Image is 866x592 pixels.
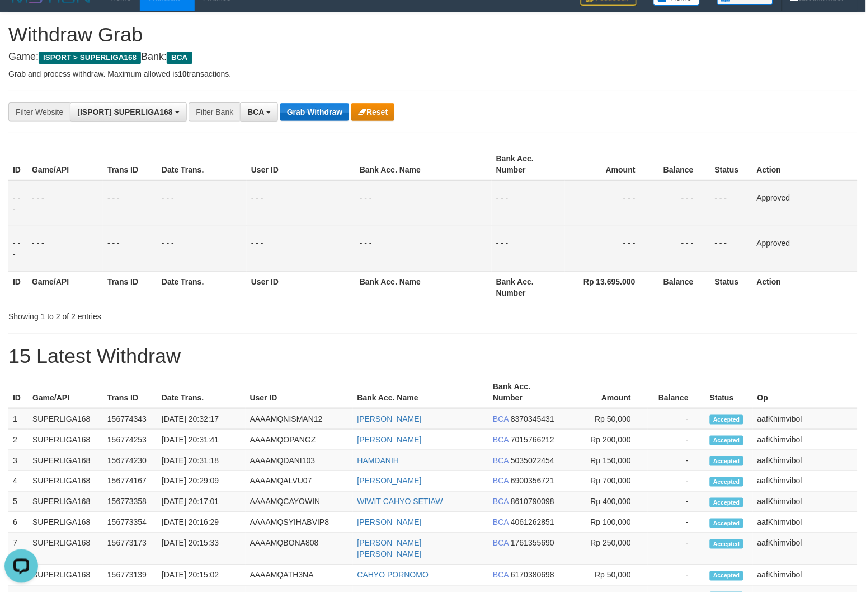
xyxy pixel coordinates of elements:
[8,345,858,367] h1: 15 Latest Withdraw
[652,226,710,271] td: - - -
[103,376,157,408] th: Trans ID
[103,180,157,226] td: - - -
[246,512,353,533] td: AAAAMQSYIHABVIP8
[355,226,492,271] td: - - -
[103,430,157,450] td: 156774253
[710,148,752,180] th: Status
[8,24,858,46] h1: Withdraw Grab
[752,271,858,303] th: Action
[492,271,565,303] th: Bank Acc. Number
[561,430,648,450] td: Rp 200,000
[492,148,565,180] th: Bank Acc. Number
[561,471,648,492] td: Rp 700,000
[753,450,858,471] td: aafKhimvibol
[8,148,27,180] th: ID
[710,456,743,466] span: Accepted
[27,180,103,226] td: - - -
[752,148,858,180] th: Action
[28,450,103,471] td: SUPERLIGA168
[710,498,743,507] span: Accepted
[28,376,103,408] th: Game/API
[648,450,705,471] td: -
[8,306,352,322] div: Showing 1 to 2 of 2 entries
[493,456,509,465] span: BCA
[8,376,28,408] th: ID
[28,430,103,450] td: SUPERLIGA168
[280,103,349,121] button: Grab Withdraw
[561,565,648,586] td: Rp 50,000
[355,148,492,180] th: Bank Acc. Name
[357,497,443,506] a: WIWIT CAHYO SETIAW
[103,271,157,303] th: Trans ID
[189,102,240,122] div: Filter Bank
[511,497,554,506] span: Copy 8610790098 to clipboard
[511,539,554,548] span: Copy 1761355690 to clipboard
[8,450,28,471] td: 3
[8,533,28,565] td: 7
[753,512,858,533] td: aafKhimvibol
[157,450,246,471] td: [DATE] 20:31:18
[648,430,705,450] td: -
[561,408,648,430] td: Rp 50,000
[753,408,858,430] td: aafKhimvibol
[240,102,278,122] button: BCA
[8,52,858,63] h4: Game: Bank:
[561,376,648,408] th: Amount
[565,226,652,271] td: - - -
[493,497,509,506] span: BCA
[357,477,422,486] a: [PERSON_NAME]
[648,533,705,565] td: -
[710,271,752,303] th: Status
[8,430,28,450] td: 2
[493,571,509,580] span: BCA
[157,226,247,271] td: - - -
[70,102,186,122] button: [ISPORT] SUPERLIGA168
[648,408,705,430] td: -
[705,376,753,408] th: Status
[357,571,429,580] a: CAHYO PORNOMO
[652,148,710,180] th: Balance
[103,471,157,492] td: 156774167
[246,533,353,565] td: AAAAMQBONA808
[565,271,652,303] th: Rp 13.695.000
[511,518,554,527] span: Copy 4061262851 to clipboard
[8,102,70,122] div: Filter Website
[752,226,858,271] td: Approved
[103,492,157,512] td: 156773358
[27,148,103,180] th: Game/API
[648,512,705,533] td: -
[511,414,554,423] span: Copy 8370345431 to clipboard
[648,471,705,492] td: -
[246,492,353,512] td: AAAAMQCAYOWIN
[27,271,103,303] th: Game/API
[753,533,858,565] td: aafKhimvibol
[752,180,858,226] td: Approved
[753,430,858,450] td: aafKhimvibol
[157,512,246,533] td: [DATE] 20:16:29
[157,471,246,492] td: [DATE] 20:29:09
[8,471,28,492] td: 4
[8,226,27,271] td: - - -
[492,226,565,271] td: - - -
[157,271,247,303] th: Date Trans.
[652,180,710,226] td: - - -
[8,180,27,226] td: - - -
[353,376,489,408] th: Bank Acc. Name
[493,414,509,423] span: BCA
[493,539,509,548] span: BCA
[246,471,353,492] td: AAAAMQALVU07
[246,450,353,471] td: AAAAMQDANI103
[488,376,561,408] th: Bank Acc. Number
[511,456,554,465] span: Copy 5035022454 to clipboard
[565,180,652,226] td: - - -
[103,148,157,180] th: Trans ID
[648,492,705,512] td: -
[351,103,394,121] button: Reset
[246,565,353,586] td: AAAAMQATH3NA
[27,226,103,271] td: - - -
[103,565,157,586] td: 156773139
[28,533,103,565] td: SUPERLIGA168
[103,226,157,271] td: - - -
[357,456,399,465] a: HAMDANIH
[561,512,648,533] td: Rp 100,000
